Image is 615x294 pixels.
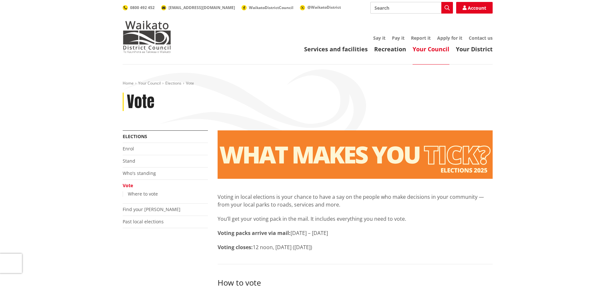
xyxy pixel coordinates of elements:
[437,35,462,41] a: Apply for it
[130,5,155,10] span: 0800 492 452
[218,193,493,208] p: Voting in local elections is your chance to have a say on the people who make decisions in your c...
[123,218,164,225] a: Past local elections
[411,35,431,41] a: Report it
[456,45,493,53] a: Your District
[218,229,493,237] p: [DATE] – [DATE]
[304,45,368,53] a: Services and facilities
[123,182,133,188] a: Vote
[123,21,171,53] img: Waikato District Council - Te Kaunihera aa Takiwaa o Waikato
[165,80,181,86] a: Elections
[300,5,341,10] a: @WaikatoDistrict
[123,206,180,212] a: Find your [PERSON_NAME]
[253,244,312,251] span: 12 noon, [DATE] ([DATE])
[127,93,154,111] h1: Vote
[123,158,135,164] a: Stand
[169,5,235,10] span: [EMAIL_ADDRESS][DOMAIN_NAME]
[186,80,194,86] span: Vote
[241,5,293,10] a: WaikatoDistrictCouncil
[249,5,293,10] span: WaikatoDistrictCouncil
[218,130,493,179] img: Vote banner
[218,215,493,223] p: You’ll get your voting pack in the mail. It includes everything you need to vote.
[469,35,493,41] a: Contact us
[123,133,147,139] a: Elections
[373,35,385,41] a: Say it
[123,146,134,152] a: Enrol
[413,45,449,53] a: Your Council
[456,2,493,14] a: Account
[374,45,406,53] a: Recreation
[218,229,291,237] strong: Voting packs arrive via mail:
[218,277,493,288] h3: How to vote
[392,35,405,41] a: Pay it
[307,5,341,10] span: @WaikatoDistrict
[218,244,253,251] strong: Voting closes:
[123,5,155,10] a: 0800 492 452
[123,81,493,86] nav: breadcrumb
[123,170,156,176] a: Who's standing
[138,80,161,86] a: Your Council
[161,5,235,10] a: [EMAIL_ADDRESS][DOMAIN_NAME]
[370,2,453,14] input: Search input
[128,191,158,197] a: Where to vote
[123,80,134,86] a: Home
